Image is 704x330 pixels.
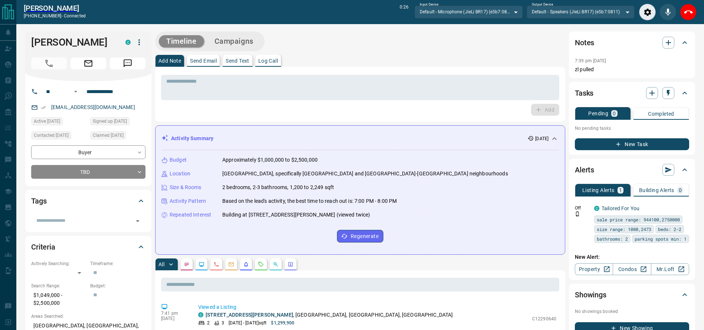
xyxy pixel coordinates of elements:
[184,261,190,267] svg: Notes
[71,87,80,96] button: Open
[110,57,145,69] span: Message
[273,261,279,267] svg: Opportunities
[90,131,145,142] div: Sat Sep 13 2025
[159,35,204,47] button: Timeline
[651,263,689,275] a: Mr.Loft
[206,312,293,318] a: [STREET_ADDRESS][PERSON_NAME]
[34,118,60,125] span: Active [DATE]
[575,211,580,217] svg: Push Notification Only
[31,57,67,69] span: Call
[532,316,556,322] p: C12290640
[575,161,689,179] div: Alerts
[535,135,549,142] p: [DATE]
[90,260,145,267] p: Timeframe:
[400,4,409,20] p: 0:26
[170,156,187,164] p: Budget
[41,105,46,110] svg: Email Verified
[158,262,164,267] p: All
[31,260,86,267] p: Actively Searching:
[613,263,651,275] a: Condos
[51,104,135,110] a: [EMAIL_ADDRESS][DOMAIN_NAME]
[161,132,559,145] div: Activity Summary[DATE]
[93,118,127,125] span: Signed up [DATE]
[575,138,689,150] button: New Task
[575,123,689,134] p: No pending tasks
[31,195,46,207] h2: Tags
[635,235,687,242] span: parking spots min: 1
[588,111,608,116] p: Pending
[258,261,264,267] svg: Requests
[658,225,681,233] span: beds: 2-2
[575,253,689,261] p: New Alert:
[31,192,145,210] div: Tags
[575,37,594,49] h2: Notes
[213,261,219,267] svg: Calls
[158,58,181,63] p: Add Note
[161,311,187,316] p: 7:41 pm
[31,165,145,179] div: TBD
[132,216,143,226] button: Open
[575,164,594,176] h2: Alerts
[527,6,635,18] div: Default - Speakers (JieLi BR17) (e5b7:0811)
[31,145,145,159] div: Buyer
[575,263,613,275] a: Property
[639,188,674,193] p: Building Alerts
[31,36,114,48] h1: [PERSON_NAME]
[575,308,689,315] p: No showings booked
[207,35,261,47] button: Campaigns
[170,184,202,191] p: Size & Rooms
[31,283,86,289] p: Search Range:
[575,34,689,52] div: Notes
[680,4,697,20] div: End Call
[575,58,606,63] p: 7:39 pm [DATE]
[31,131,86,142] div: Sat Sep 13 2025
[90,283,145,289] p: Budget:
[24,4,86,13] a: [PERSON_NAME]
[222,170,508,178] p: [GEOGRAPHIC_DATA], specifically [GEOGRAPHIC_DATA] and [GEOGRAPHIC_DATA]-[GEOGRAPHIC_DATA] neighbo...
[271,320,294,326] p: $1,299,900
[31,289,86,309] p: $1,049,000 - $2,500,000
[597,216,680,223] span: sale price range: 944100,2750000
[199,261,204,267] svg: Lead Browsing Activity
[31,241,55,253] h2: Criteria
[170,197,206,205] p: Activity Pattern
[190,58,217,63] p: Send Email
[125,40,131,45] div: condos.ca
[619,188,622,193] p: 1
[288,261,294,267] svg: Agent Actions
[93,132,124,139] span: Claimed [DATE]
[222,184,334,191] p: 2 bedrooms, 2-3 bathrooms, 1,200 to 2,249 sqft
[198,312,203,317] div: condos.ca
[602,205,639,211] a: Tailored For You
[222,197,397,205] p: Based on the lead's activity, the best time to reach out is: 7:00 PM - 8:00 PM
[575,84,689,102] div: Tasks
[170,211,211,219] p: Repeated Interest
[679,188,682,193] p: 0
[171,135,213,142] p: Activity Summary
[161,316,187,321] p: [DATE]
[575,289,606,301] h2: Showings
[575,205,590,211] p: Off
[34,132,69,139] span: Contacted [DATE]
[597,235,628,242] span: bathrooms: 2
[575,66,689,73] p: zl pulled
[24,13,86,19] p: [PHONE_NUMBER] -
[222,320,224,326] p: 3
[198,303,556,311] p: Viewed a Listing
[613,111,616,116] p: 0
[243,261,249,267] svg: Listing Alerts
[222,156,318,164] p: Approximately $1,000,000 to $2,500,000
[207,320,210,326] p: 2
[582,188,615,193] p: Listing Alerts
[222,211,370,219] p: Building at [STREET_ADDRESS][PERSON_NAME] (viewed twice)
[229,320,266,326] p: [DATE] - [DATE] sqft
[575,87,593,99] h2: Tasks
[170,170,190,178] p: Location
[258,58,278,63] p: Log Call
[206,311,453,319] p: , [GEOGRAPHIC_DATA], [GEOGRAPHIC_DATA], [GEOGRAPHIC_DATA]
[597,225,651,233] span: size range: 1080,2473
[71,57,106,69] span: Email
[420,2,439,7] label: Input Device
[648,111,674,116] p: Completed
